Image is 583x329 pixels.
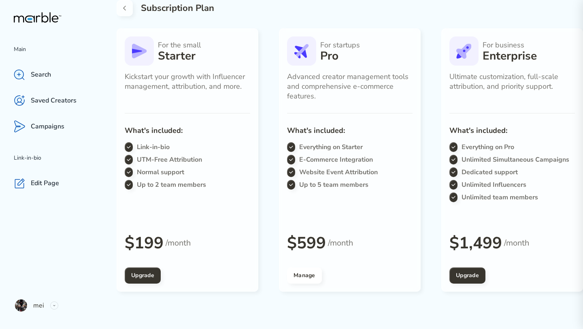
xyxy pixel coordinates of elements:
[133,155,202,164] p: UTM-Free Attribution
[158,50,201,62] h2: Starter
[457,180,526,190] p: Unlimited Influencers
[14,153,117,163] p: Link-in-bio
[125,72,250,91] p: Kickstart your growth with Influencer management, attribution, and more.
[133,167,184,177] p: Normal support
[14,45,117,54] p: Main
[295,142,363,152] p: Everything on Starter
[33,301,44,310] p: mei
[449,72,575,91] p: Ultimate customization, full-scale attribution, and priority support.
[504,238,529,248] p: /month
[31,70,51,79] p: Search
[125,126,250,135] h3: What's included:
[295,167,378,177] p: Website Event Attribution
[483,50,537,62] h2: Enterprise
[449,36,479,66] img: Rocket - Elements Webflow Library - BRIX Templates
[125,36,154,66] img: Paperplane - Elements Webflow Library - BRIX Templates
[31,179,59,188] p: Edit Page
[287,237,326,249] h2: $599
[457,192,538,202] p: Unlimited team members
[287,72,413,101] p: Advanced creator management tools and comprehensive e-commerce features.
[125,237,164,249] h2: $199
[457,167,518,177] p: Dedicated support
[287,126,413,135] h3: What's included:
[449,267,485,284] button: Upgrade
[131,271,154,280] h4: Upgrade
[328,238,353,248] p: /month
[133,180,206,190] p: Up to 2 team members
[457,155,569,164] p: Unlimited Simultaneous Campaigns
[456,271,479,280] h4: Upgrade
[31,96,77,105] p: Saved Creators
[166,238,191,248] p: /month
[449,237,502,249] h2: $1,499
[449,126,575,135] h3: What's included:
[483,40,537,50] p: For business
[320,40,360,50] p: For startups
[141,2,214,14] h2: Subscription Plan
[133,142,170,152] p: Link-in-bio
[125,267,161,284] button: Upgrade
[294,271,315,280] h4: Manage
[287,36,316,66] img: Plane - Elements Webflow Library - BRIX Templates
[320,50,360,62] h2: Pro
[295,155,373,164] p: E-Commerce Integration
[158,40,201,50] p: For the small
[457,142,514,152] p: Everything on Pro
[295,180,368,190] p: Up to 5 team members
[287,267,322,284] button: Manage
[31,122,64,131] p: Campaigns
